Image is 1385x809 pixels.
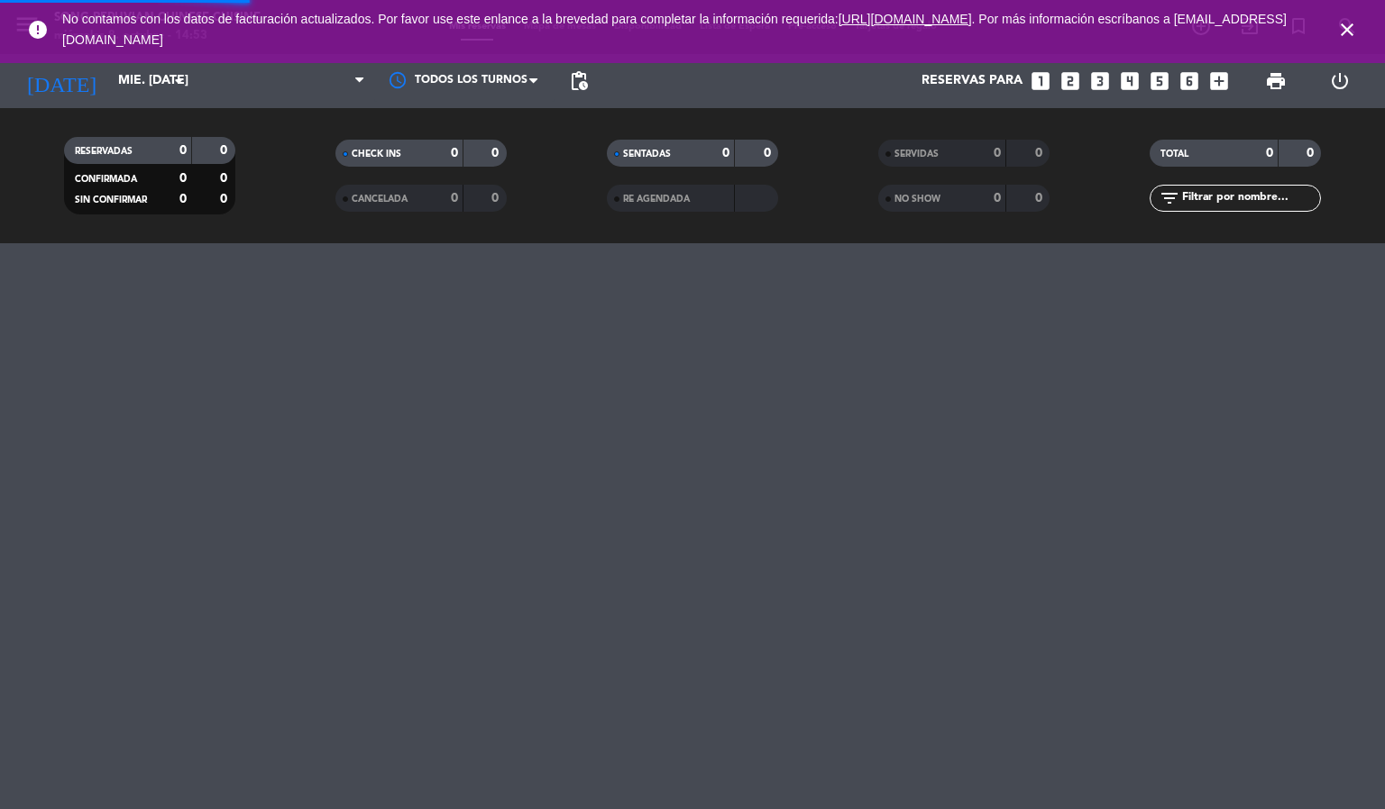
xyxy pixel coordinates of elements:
span: CHECK INS [352,150,401,159]
i: looks_one [1029,69,1052,93]
strong: 0 [994,147,1001,159]
i: add_box [1207,69,1231,93]
strong: 0 [451,192,458,205]
div: LOG OUT [1307,54,1371,108]
strong: 0 [994,192,1001,205]
strong: 0 [491,147,502,159]
strong: 0 [491,192,502,205]
span: pending_actions [568,70,590,92]
span: RE AGENDADA [623,195,690,204]
input: Filtrar por nombre... [1180,188,1320,208]
a: [URL][DOMAIN_NAME] [839,12,972,26]
i: looks_3 [1088,69,1112,93]
strong: 0 [451,147,458,159]
strong: 0 [1266,147,1273,159]
span: CONFIRMADA [75,175,137,184]
span: SIN CONFIRMAR [75,195,147,205]
i: looks_5 [1148,69,1171,93]
span: SENTADAS [623,150,671,159]
a: . Por más información escríbanos a [EMAIL_ADDRESS][DOMAIN_NAME] [62,12,1287,47]
strong: 0 [1035,192,1046,205]
span: CANCELADA [352,195,408,204]
span: RESERVADAS [75,147,133,156]
span: No contamos con los datos de facturación actualizados. Por favor use este enlance a la brevedad p... [62,12,1287,47]
span: Reservas para [922,74,1023,88]
i: [DATE] [14,61,109,101]
i: looks_two [1059,69,1082,93]
i: arrow_drop_down [168,70,189,92]
strong: 0 [220,144,231,157]
strong: 0 [179,193,187,205]
strong: 0 [220,172,231,185]
i: error [27,19,49,41]
span: print [1265,70,1287,92]
span: NO SHOW [894,195,940,204]
i: looks_4 [1118,69,1142,93]
strong: 0 [764,147,775,159]
i: power_settings_new [1329,70,1351,92]
strong: 0 [1307,147,1317,159]
strong: 0 [722,147,729,159]
strong: 0 [179,172,187,185]
strong: 0 [1035,147,1046,159]
span: SERVIDAS [894,150,939,159]
span: TOTAL [1160,150,1188,159]
i: close [1336,19,1358,41]
i: looks_6 [1178,69,1201,93]
i: filter_list [1159,187,1180,209]
strong: 0 [179,144,187,157]
strong: 0 [220,193,231,205]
